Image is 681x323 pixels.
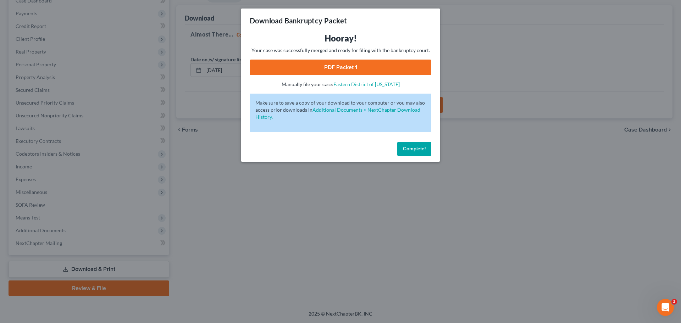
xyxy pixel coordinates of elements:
[250,60,431,75] a: PDF Packet 1
[403,146,426,152] span: Complete!
[250,81,431,88] p: Manually file your case:
[250,16,347,26] h3: Download Bankruptcy Packet
[657,299,674,316] iframe: Intercom live chat
[250,47,431,54] p: Your case was successfully merged and ready for filing with the bankruptcy court.
[250,33,431,44] h3: Hooray!
[671,299,677,305] span: 3
[397,142,431,156] button: Complete!
[255,107,420,120] a: Additional Documents > NextChapter Download History.
[333,81,400,87] a: Eastern District of [US_STATE]
[255,99,426,121] p: Make sure to save a copy of your download to your computer or you may also access prior downloads in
